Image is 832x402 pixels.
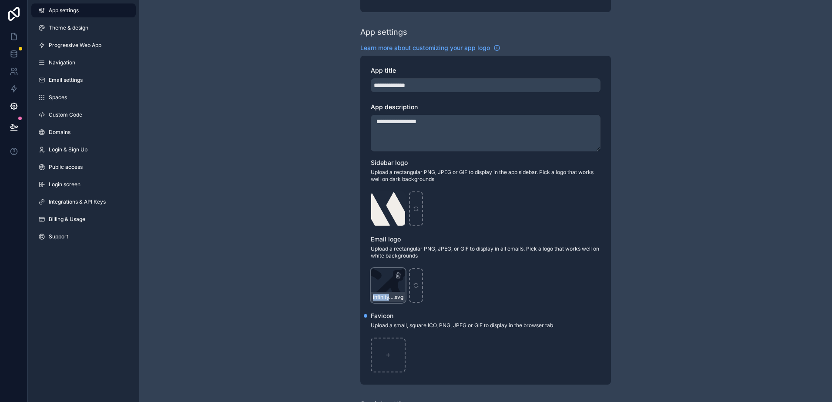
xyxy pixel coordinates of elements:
span: App title [371,67,396,74]
a: Public access [31,160,136,174]
span: Upload a rectangular PNG, JPEG, or GIF to display in all emails. Pick a logo that works well on w... [371,245,601,259]
a: Email settings [31,73,136,87]
span: .svg [393,294,403,301]
a: Custom Code [31,108,136,122]
a: Billing & Usage [31,212,136,226]
span: Login screen [49,181,81,188]
span: Theme & design [49,24,88,31]
a: Theme & design [31,21,136,35]
a: Learn more about customizing your app logo [360,44,500,52]
a: Domains [31,125,136,139]
span: Upload a small, square ICO, PNG, JPEG or GIF to display in the browser tab [371,322,601,329]
span: Support [49,233,68,240]
span: Email logo [371,235,401,243]
a: Navigation [31,56,136,70]
span: App description [371,103,418,111]
span: Favicon [371,312,393,319]
span: Email settings [49,77,83,84]
span: Navigation [49,59,75,66]
a: Login screen [31,178,136,191]
span: Progressive Web App [49,42,101,49]
span: Integrations & API Keys [49,198,106,205]
span: App settings [49,7,79,14]
span: Custom Code [49,111,82,118]
a: App settings [31,3,136,17]
span: Login & Sign Up [49,146,87,153]
div: App settings [360,26,407,38]
a: Integrations & API Keys [31,195,136,209]
a: Progressive Web App [31,38,136,52]
span: Billing & Usage [49,216,85,223]
a: Spaces [31,90,136,104]
span: Upload a rectangular PNG, JPEG or GIF to display in the app sidebar. Pick a logo that works well ... [371,169,601,183]
span: Domains [49,129,70,136]
span: Learn more about customizing your app logo [360,44,490,52]
span: Sidebar logo [371,159,408,166]
span: Public access [49,164,83,171]
span: Spaces [49,94,67,101]
a: Login & Sign Up [31,143,136,157]
span: infinity_black_rounded [373,294,393,301]
a: Support [31,230,136,244]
